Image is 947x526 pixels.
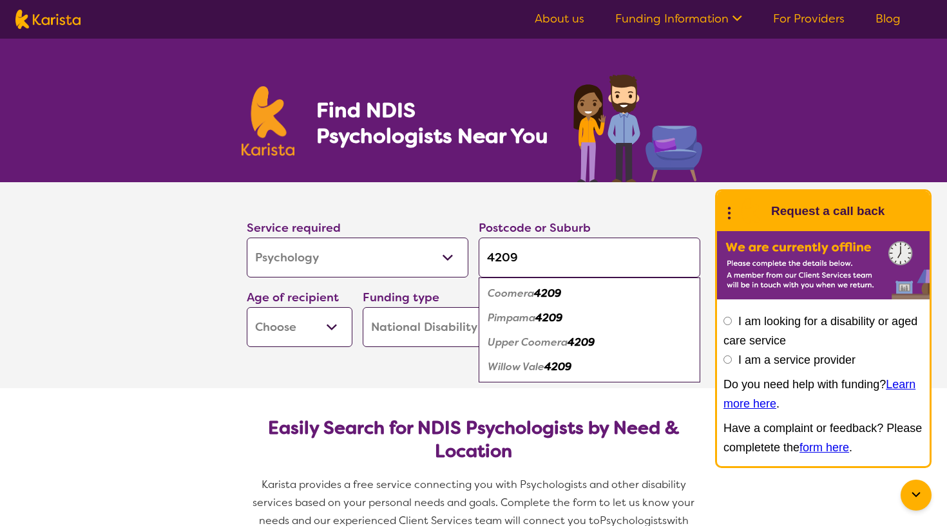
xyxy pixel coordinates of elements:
p: Do you need help with funding? . [723,375,923,413]
div: Willow Vale 4209 [485,355,694,379]
em: 4209 [544,360,571,373]
img: Karista logo [242,86,294,156]
label: Service required [247,220,341,236]
img: psychology [569,70,705,182]
em: Willow Vale [488,360,544,373]
em: 4209 [534,286,561,300]
label: Postcode or Suburb [479,220,591,236]
em: 4209 [535,311,562,324]
img: Karista [738,198,763,224]
a: form here [799,441,849,454]
p: Have a complaint or feedback? Please completete the . [723,418,923,457]
a: Blog [875,11,901,26]
em: Upper Coomera [488,335,568,349]
a: About us [535,11,584,26]
img: Karista offline chat form to request call back [717,231,930,299]
em: Coomera [488,286,534,300]
h1: Request a call back [771,202,885,221]
div: Coomera 4209 [485,281,694,306]
label: Age of recipient [247,290,339,305]
em: Pimpama [488,311,535,324]
h2: Easily Search for NDIS Psychologists by Need & Location [257,417,690,463]
em: 4209 [568,335,595,349]
div: Upper Coomera 4209 [485,330,694,355]
label: I am looking for a disability or aged care service [723,315,917,347]
div: Pimpama 4209 [485,306,694,330]
input: Type [479,238,700,277]
label: Funding type [363,290,439,305]
a: Funding Information [615,11,742,26]
label: I am a service provider [738,353,856,366]
h1: Find NDIS Psychologists Near You [316,97,555,149]
a: For Providers [773,11,845,26]
img: Karista logo [15,10,81,29]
